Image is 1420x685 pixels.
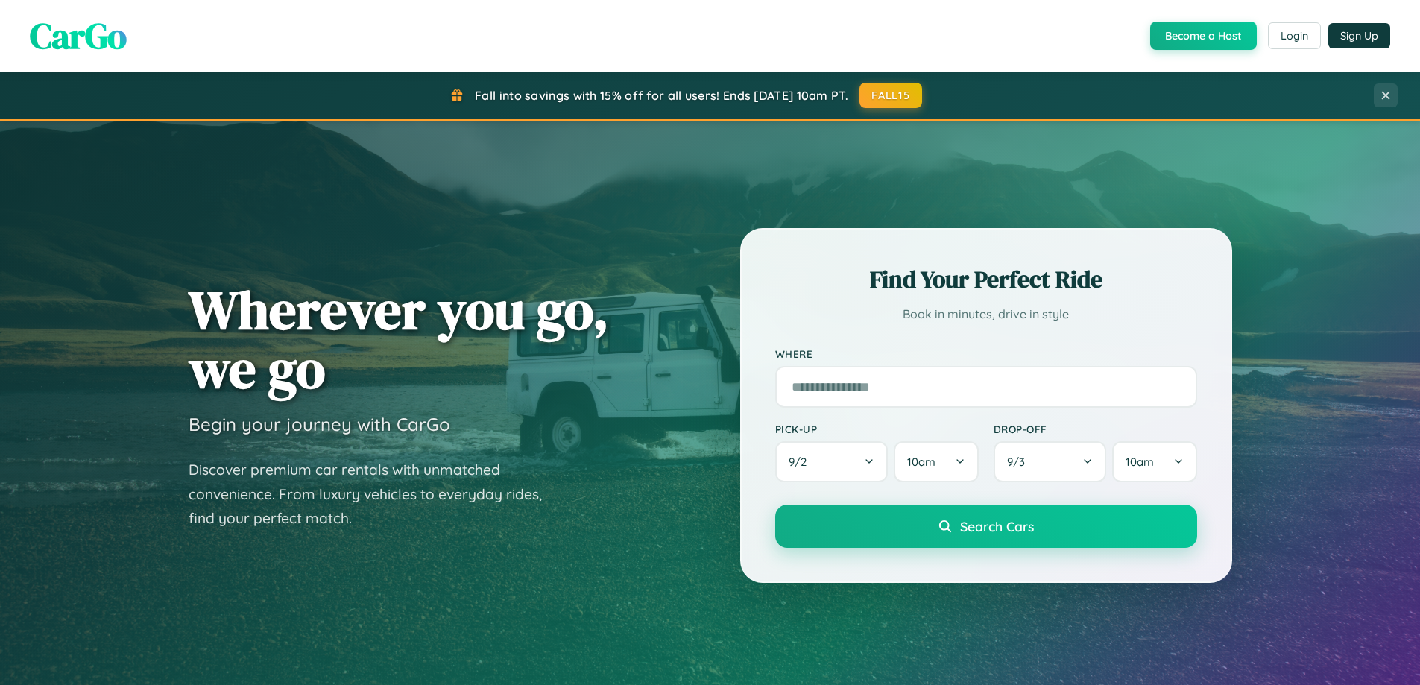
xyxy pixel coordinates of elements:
[859,83,922,108] button: FALL15
[1112,441,1196,482] button: 10am
[775,423,979,435] label: Pick-up
[775,303,1197,325] p: Book in minutes, drive in style
[775,441,889,482] button: 9/2
[894,441,978,482] button: 10am
[1328,23,1390,48] button: Sign Up
[30,11,127,60] span: CarGo
[907,455,935,469] span: 10am
[1150,22,1257,50] button: Become a Host
[775,263,1197,296] h2: Find Your Perfect Ride
[775,505,1197,548] button: Search Cars
[189,413,450,435] h3: Begin your journey with CarGo
[189,280,609,398] h1: Wherever you go, we go
[1268,22,1321,49] button: Login
[994,423,1197,435] label: Drop-off
[1126,455,1154,469] span: 10am
[960,518,1034,534] span: Search Cars
[189,458,561,531] p: Discover premium car rentals with unmatched convenience. From luxury vehicles to everyday rides, ...
[1007,455,1032,469] span: 9 / 3
[789,455,814,469] span: 9 / 2
[994,441,1107,482] button: 9/3
[775,347,1197,360] label: Where
[475,88,848,103] span: Fall into savings with 15% off for all users! Ends [DATE] 10am PT.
